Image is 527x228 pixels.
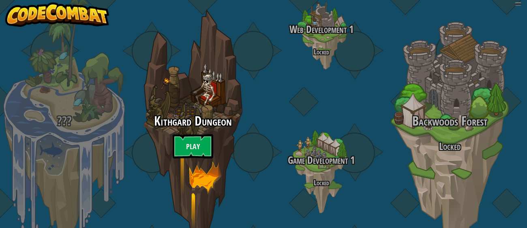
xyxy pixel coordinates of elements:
img: CodeCombat - Learn how to code by playing a game [5,2,109,27]
a: Play [173,134,213,159]
span: Backwoods Forest [412,112,488,130]
span: Kithgard Dungeon [154,112,232,130]
h4: Locked [257,179,386,187]
h4: Locked [257,48,386,56]
h3: Locked [386,141,514,152]
span: Game Development 1 [288,153,355,167]
button: Adjust volume [514,2,522,6]
span: Web Development 1 [289,22,353,36]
